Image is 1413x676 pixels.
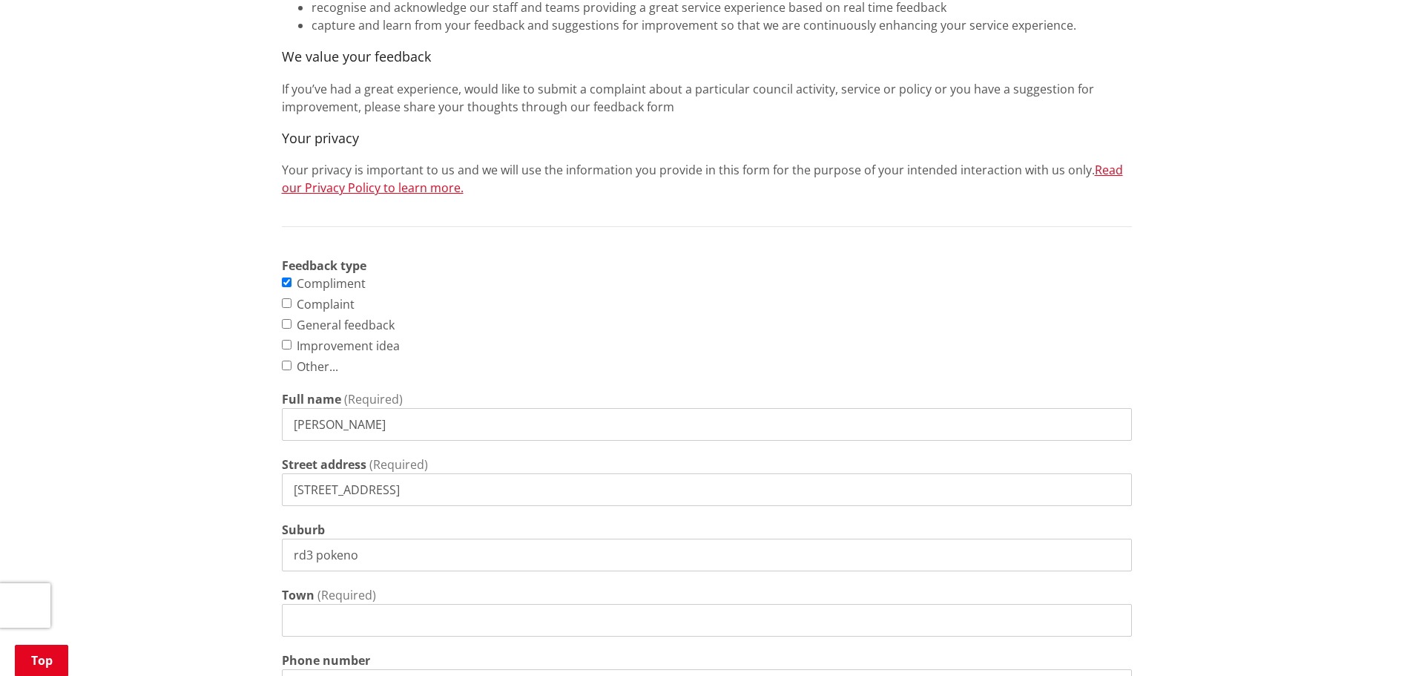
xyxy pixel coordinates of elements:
label: Town [282,586,314,604]
iframe: Messenger Launcher [1345,614,1398,667]
p: Your privacy is important to us and we will use the information you provide in this form for the ... [282,161,1132,197]
label: Phone number [282,652,370,669]
label: General feedback [297,316,395,334]
li: capture and learn from your feedback and suggestions for improvement so that we are continuously ... [312,16,1132,34]
h4: Your privacy [282,131,1132,147]
a: Top [15,645,68,676]
label: Full name [282,390,341,408]
label: Complaint [297,295,355,313]
label: Improvement idea [297,337,400,355]
span: (Required) [344,391,403,407]
a: Read our Privacy Policy to learn more. [282,162,1123,196]
label: Suburb [282,521,325,539]
label: Compliment [297,275,366,292]
span: (Required) [369,456,428,473]
strong: Feedback type [282,257,366,275]
input: e.g. John Smith [282,408,1132,441]
p: If you’ve had a great experience, would like to submit a complaint about a particular council act... [282,80,1132,116]
span: (Required) [317,587,376,603]
h4: We value your feedback [282,49,1132,65]
label: Other... [297,358,338,375]
label: Street address [282,456,366,473]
